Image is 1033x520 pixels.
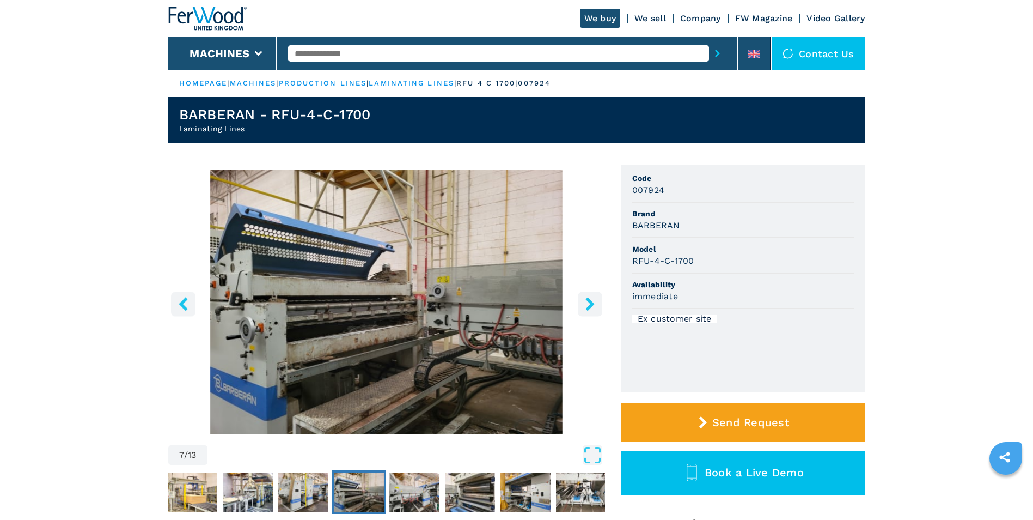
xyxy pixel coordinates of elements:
[443,470,497,514] button: Go to Slide 9
[230,79,277,87] a: machines
[621,403,865,442] button: Send Request
[190,47,249,60] button: Machines
[179,79,228,87] a: HOMEPAGE
[278,473,328,512] img: fe9808621e8e612813c8f5787a0be02a
[334,473,384,512] img: 870971721cf7214ec509734b6e6a967a
[735,13,793,23] a: FW Magazine
[227,79,229,87] span: |
[167,473,217,512] img: 23539479c06844b9c4384d47598a2b97
[221,470,275,514] button: Go to Slide 5
[556,473,606,512] img: d5b991ffe95bf2ac8ef090a2857f7fb6
[806,13,865,23] a: Video Gallery
[634,13,666,23] a: We sell
[184,451,188,459] span: /
[223,473,273,512] img: 0456b35ecc2cd24368ddb825b51586bf
[554,470,608,514] button: Go to Slide 11
[632,279,854,290] span: Availability
[580,9,621,28] a: We buy
[332,470,386,514] button: Go to Slide 7
[783,48,793,59] img: Contact us
[705,466,804,479] span: Book a Live Demo
[366,79,369,87] span: |
[632,290,678,303] h3: immediate
[632,255,694,267] h3: RFU-4-C-1700
[387,470,442,514] button: Go to Slide 8
[276,79,278,87] span: |
[991,444,1018,471] a: sharethis
[518,78,551,88] p: 007924
[210,445,602,465] button: Open Fullscreen
[165,470,219,514] button: Go to Slide 4
[279,79,367,87] a: production lines
[621,451,865,495] button: Book a Live Demo
[369,79,454,87] a: laminating lines
[456,78,518,88] p: rfu 4 c 1700 |
[179,123,371,134] h2: Laminating Lines
[498,470,553,514] button: Go to Slide 10
[171,292,195,316] button: left-button
[168,7,247,31] img: Ferwood
[188,451,197,459] span: 13
[632,315,717,323] div: Ex customer site
[632,173,854,184] span: Code
[168,170,605,434] div: Go to Slide 7
[772,37,865,70] div: Contact us
[709,41,726,66] button: submit-button
[276,470,331,514] button: Go to Slide 6
[632,244,854,255] span: Model
[179,106,371,123] h1: BARBERAN - RFU-4-C-1700
[179,451,184,459] span: 7
[632,208,854,219] span: Brand
[454,79,456,87] span: |
[389,473,439,512] img: e09064a3613fc57b5223f08bc17a1581
[578,292,602,316] button: right-button
[987,471,1025,512] iframe: Chat
[632,184,665,196] h3: 007924
[680,13,721,23] a: Company
[500,473,551,512] img: 7953adc83b35d3345d2d620e2d816fc1
[168,170,605,434] img: Laminating Lines BARBERAN RFU-4-C-1700
[712,416,789,429] span: Send Request
[632,219,680,232] h3: BARBERAN
[54,470,491,514] nav: Thumbnail Navigation
[445,473,495,512] img: 517aa18840c2380cd939b3200f2a61c7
